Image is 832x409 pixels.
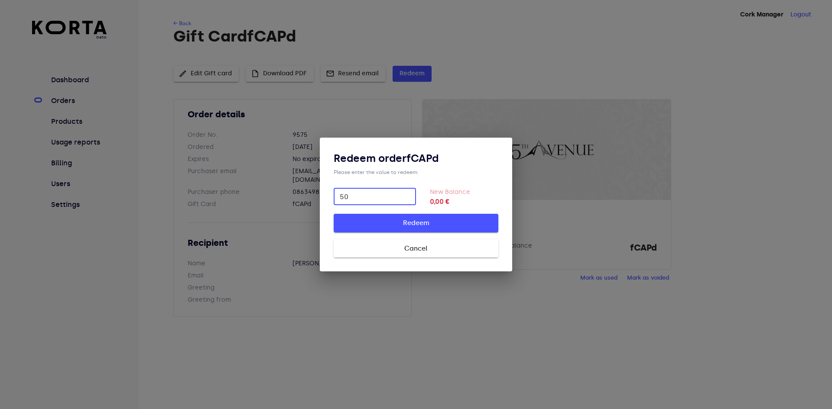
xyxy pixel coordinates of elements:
[430,196,498,207] strong: 0,00 €
[334,169,498,176] div: Please enter the value to redeem:
[348,243,484,254] span: Cancel
[334,239,498,258] button: Cancel
[334,214,498,232] button: Redeem
[348,217,484,229] span: Redeem
[334,151,498,165] h3: Redeem order fCAPd
[430,188,470,196] label: New Balance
